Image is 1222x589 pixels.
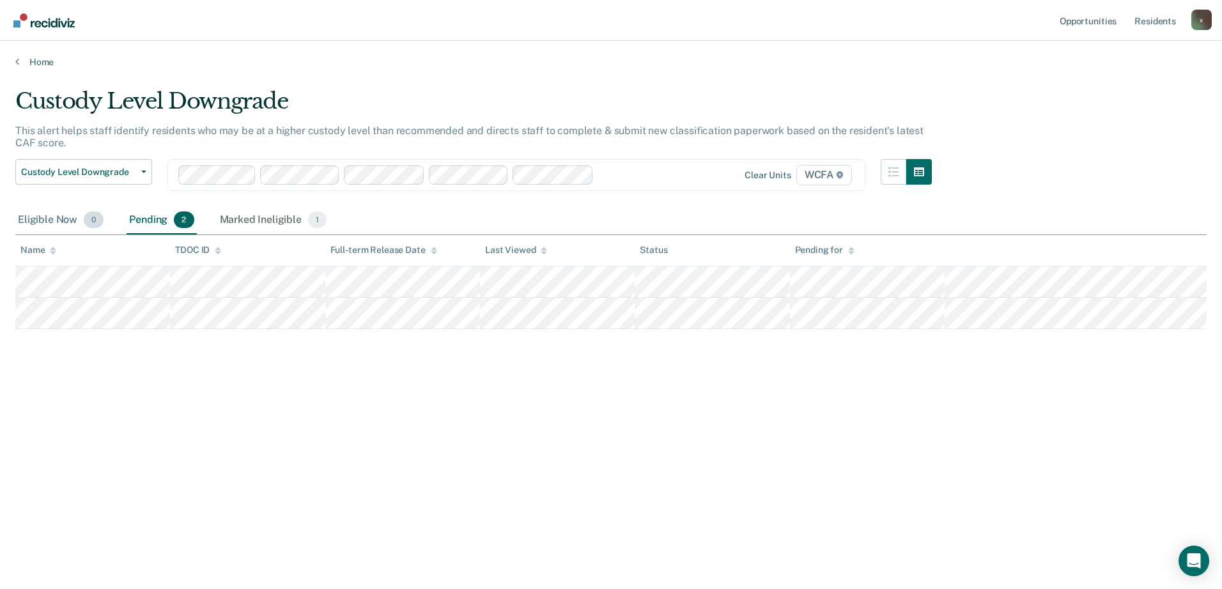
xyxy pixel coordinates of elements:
[330,245,437,256] div: Full-term Release Date
[15,88,932,125] div: Custody Level Downgrade
[640,245,667,256] div: Status
[795,245,855,256] div: Pending for
[1179,546,1209,576] div: Open Intercom Messenger
[127,206,196,234] div: Pending2
[15,206,106,234] div: Eligible Now0
[20,245,56,256] div: Name
[745,170,791,181] div: Clear units
[217,206,330,234] div: Marked Ineligible1
[15,159,152,185] button: Custody Level Downgrade
[796,165,852,185] span: WCFA
[1191,10,1212,30] div: v
[1191,10,1212,30] button: Profile dropdown button
[174,211,194,228] span: 2
[175,245,221,256] div: TDOC ID
[84,211,104,228] span: 0
[21,167,136,178] span: Custody Level Downgrade
[15,125,924,149] p: This alert helps staff identify residents who may be at a higher custody level than recommended a...
[15,56,1207,68] a: Home
[13,13,75,27] img: Recidiviz
[308,211,327,228] span: 1
[485,245,547,256] div: Last Viewed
